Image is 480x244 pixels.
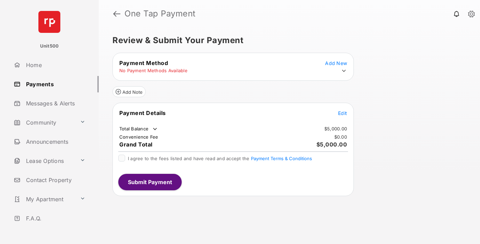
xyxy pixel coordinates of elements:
[119,110,166,116] span: Payment Details
[11,210,99,227] a: F.A.Q.
[11,57,99,73] a: Home
[325,60,347,66] button: Add New
[334,134,347,140] td: $0.00
[128,156,312,161] span: I agree to the fees listed and have read and accept the
[118,174,182,190] button: Submit Payment
[119,141,153,148] span: Grand Total
[11,114,77,131] a: Community
[11,172,99,188] a: Contact Property
[11,133,99,150] a: Announcements
[40,43,59,50] p: Unit500
[38,11,60,33] img: svg+xml;base64,PHN2ZyB4bWxucz0iaHR0cDovL3d3dy53My5vcmcvMjAwMC9zdmciIHdpZHRoPSI2NCIgaGVpZ2h0PSI2NC...
[338,110,347,116] button: Edit
[324,126,347,132] td: $5,000.00
[112,36,461,44] h5: Review & Submit Your Payment
[119,60,168,66] span: Payment Method
[11,153,77,169] a: Lease Options
[119,126,158,132] td: Total Balance
[11,191,77,207] a: My Apartment
[112,86,146,97] button: Add Note
[11,95,99,112] a: Messages & Alerts
[119,134,159,140] td: Convenience Fee
[316,141,347,148] span: $5,000.00
[11,76,99,92] a: Payments
[124,10,196,18] strong: One Tap Payment
[251,156,312,161] button: I agree to the fees listed and have read and accept the
[119,67,188,74] td: No Payment Methods Available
